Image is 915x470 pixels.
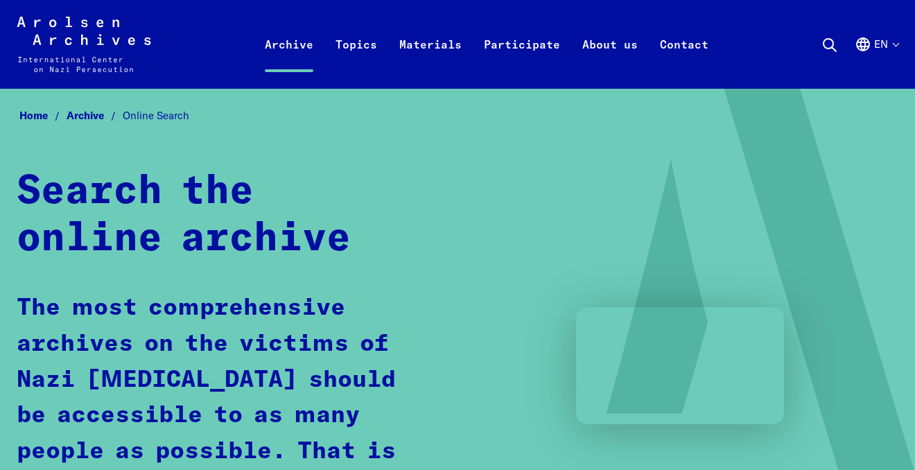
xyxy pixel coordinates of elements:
[649,33,720,89] a: Contact
[123,109,189,122] span: Online Search
[67,109,123,122] a: Archive
[17,105,898,126] nav: Breadcrumb
[388,33,473,89] a: Materials
[571,33,649,89] a: About us
[17,172,351,259] strong: Search the online archive
[254,33,324,89] a: Archive
[19,109,67,122] a: Home
[254,17,720,72] nav: Primary
[324,33,388,89] a: Topics
[855,36,898,86] button: English, language selection
[473,33,571,89] a: Participate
